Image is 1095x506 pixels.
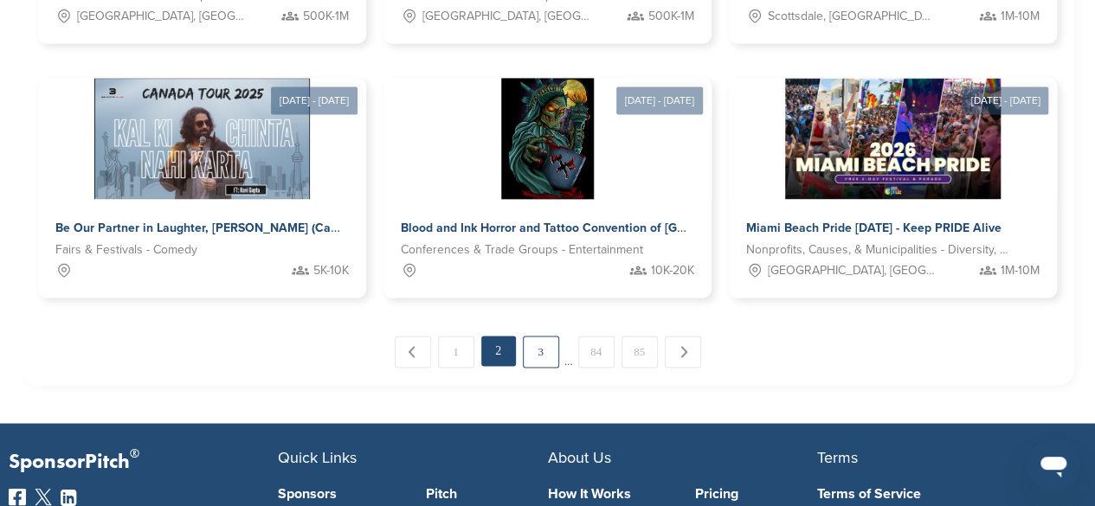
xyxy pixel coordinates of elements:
[746,240,1014,259] span: Nonprofits, Causes, & Municipalities - Diversity, Equity and Inclusion
[1001,261,1040,280] span: 1M-10M
[422,7,591,26] span: [GEOGRAPHIC_DATA], [GEOGRAPHIC_DATA]
[401,240,643,259] span: Conferences & Trade Groups - Entertainment
[55,240,197,259] span: Fairs & Festivals - Comedy
[9,449,278,474] p: SponsorPitch
[648,7,694,26] span: 500K-1M
[548,447,611,466] span: About Us
[523,336,559,368] a: 3
[817,447,858,466] span: Terms
[313,261,349,280] span: 5K-10K
[1001,7,1040,26] span: 1M-10M
[130,442,139,464] span: ®
[77,7,246,26] span: [GEOGRAPHIC_DATA], [GEOGRAPHIC_DATA]
[746,221,1002,235] span: Miami Beach Pride [DATE] - Keep PRIDE Alive
[548,486,670,500] a: How It Works
[9,488,26,505] img: Facebook
[564,336,573,367] span: …
[383,50,712,298] a: [DATE] - [DATE] Sponsorpitch & Blood and Ink Horror and Tattoo Convention of [GEOGRAPHIC_DATA] Fa...
[768,7,937,26] span: Scottsdale, [GEOGRAPHIC_DATA]
[438,336,474,368] a: 1
[962,86,1048,114] div: [DATE] - [DATE]
[303,7,349,26] span: 500K-1M
[651,261,694,280] span: 10K-20K
[817,486,1060,500] a: Terms of Service
[1026,437,1081,492] iframe: Button to launch messaging window
[729,50,1057,298] a: [DATE] - [DATE] Sponsorpitch & Miami Beach Pride [DATE] - Keep PRIDE Alive Nonprofits, Causes, & ...
[38,50,366,298] a: [DATE] - [DATE] Sponsorpitch & Be Our Partner in Laughter, [PERSON_NAME] (Canada Tour 2025) Fairs...
[616,86,703,114] div: [DATE] - [DATE]
[278,486,400,500] a: Sponsors
[401,221,846,235] span: Blood and Ink Horror and Tattoo Convention of [GEOGRAPHIC_DATA] Fall 2025
[695,486,817,500] a: Pricing
[426,486,548,500] a: Pitch
[501,78,595,199] img: Sponsorpitch &
[768,261,937,280] span: [GEOGRAPHIC_DATA], [GEOGRAPHIC_DATA]
[785,78,1001,199] img: Sponsorpitch &
[35,488,52,505] img: Twitter
[278,447,357,466] span: Quick Links
[578,336,615,368] a: 84
[55,221,422,235] span: Be Our Partner in Laughter, [PERSON_NAME] (Canada Tour 2025)
[665,336,701,368] a: Next →
[94,78,310,199] img: Sponsorpitch &
[271,86,357,114] div: [DATE] - [DATE]
[395,336,431,368] a: ← Previous
[622,336,658,368] a: 85
[481,336,516,366] em: 2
